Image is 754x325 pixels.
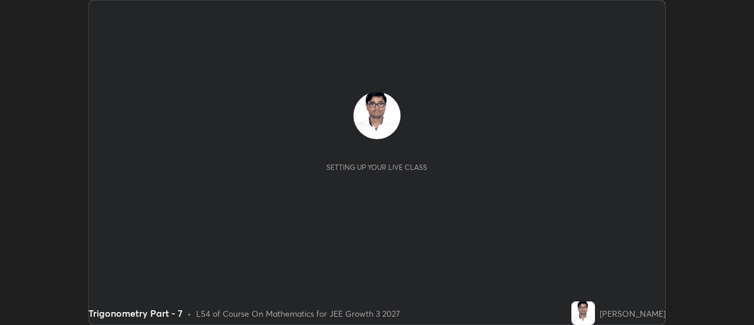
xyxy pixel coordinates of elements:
[326,163,427,172] div: Setting up your live class
[600,307,666,320] div: [PERSON_NAME]
[571,301,595,325] img: c2357da53e6c4a768a63f5a7834c11d3.jpg
[88,306,183,320] div: Trigonometry Part - 7
[187,307,191,320] div: •
[353,92,401,139] img: c2357da53e6c4a768a63f5a7834c11d3.jpg
[196,307,400,320] div: L54 of Course On Mathematics for JEE Growth 3 2027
